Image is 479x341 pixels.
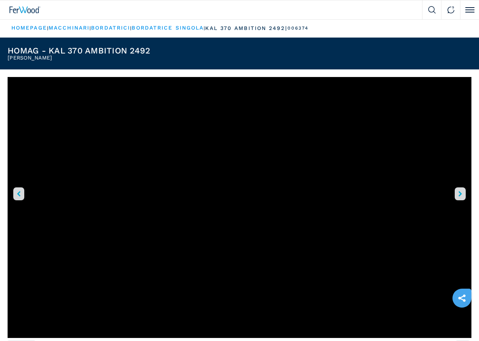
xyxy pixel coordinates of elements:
[11,25,47,31] a: HOMEPAGE
[47,25,49,31] span: |
[205,25,287,32] p: kal 370 ambition 2492 |
[8,47,150,55] h1: HOMAG - KAL 370 AMBITION 2492
[204,25,205,31] span: |
[13,187,24,200] button: left-button
[130,25,132,31] span: |
[90,25,91,31] span: |
[452,289,471,308] a: sharethis
[455,187,466,200] button: right-button
[49,25,90,31] a: macchinari
[447,6,455,14] img: Contact us
[8,77,471,338] div: Go to Slide 1
[91,25,130,31] a: bordatrici
[132,25,204,31] a: bordatrice singola
[428,6,436,14] img: Search
[8,77,471,338] iframe: Bordatrice Singola in azione - HOMAG - KAL 370 AMBITION 2492 - Ferwoodgroup - 006374
[8,55,150,60] h2: [PERSON_NAME]
[287,25,309,31] p: 006374
[447,307,473,335] iframe: Chat
[9,6,41,13] img: Ferwood
[460,0,479,19] button: Click to toggle menu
